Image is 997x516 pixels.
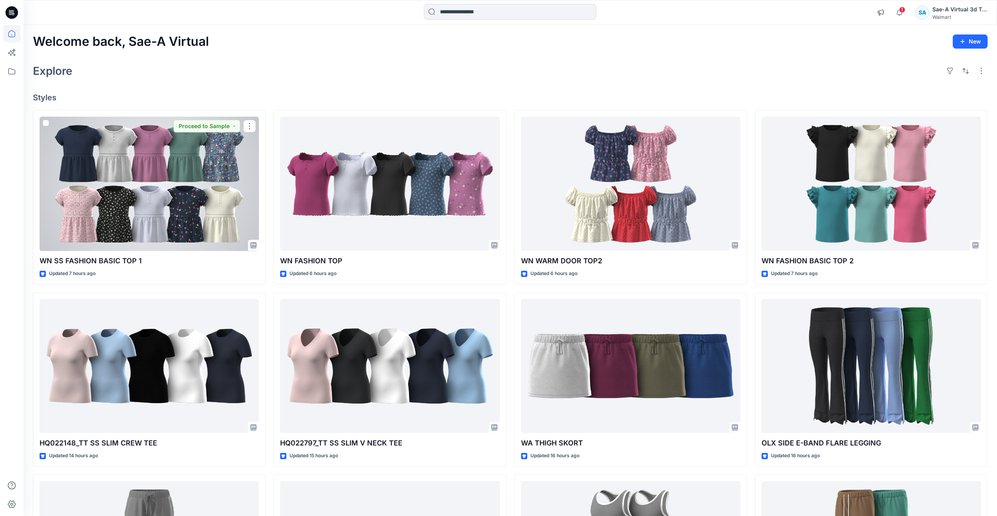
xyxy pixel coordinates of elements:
[521,438,740,449] p: WA THIGH SKORT
[40,438,259,449] p: HQ022148_TT SS SLIM CREW TEE
[762,117,981,251] a: WN FASHION BASIC TOP 2
[521,299,740,433] a: WA THIGH SKORT
[33,34,209,49] h2: Welcome back, Sae-A Virtual
[33,93,988,102] h4: Styles
[33,65,72,77] h2: Explore
[762,299,981,433] a: OLX SIDE E-BAND FLARE LEGGING
[49,270,96,278] p: Updated 7 hours ago
[40,255,259,266] p: WN SS FASHION BASIC TOP 1
[771,452,820,460] p: Updated 16 hours ago
[932,14,987,20] div: Walmart
[280,299,499,433] a: HQ022797_TT SS SLIM V NECK TEE
[49,452,98,460] p: Updated 14 hours ago
[290,270,337,278] p: Updated 6 hours ago
[40,299,259,433] a: HQ022148_TT SS SLIM CREW TEE
[771,270,818,278] p: Updated 7 hours ago
[530,452,579,460] p: Updated 16 hours ago
[280,438,499,449] p: HQ022797_TT SS SLIM V NECK TEE
[530,270,577,278] p: Updated 6 hours ago
[40,117,259,251] a: WN SS FASHION BASIC TOP 1
[521,255,740,266] p: WN WARM DOOR TOP2
[280,255,499,266] p: WN FASHION TOP
[915,5,929,20] div: SA
[762,438,981,449] p: OLX SIDE E-BAND FLARE LEGGING
[290,452,338,460] p: Updated 15 hours ago
[521,117,740,251] a: WN WARM DOOR TOP2
[953,34,988,49] button: New
[280,117,499,251] a: WN FASHION TOP
[932,5,987,14] div: Sae-A Virtual 3d Team
[762,255,981,266] p: WN FASHION BASIC TOP 2
[899,7,905,13] span: 1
